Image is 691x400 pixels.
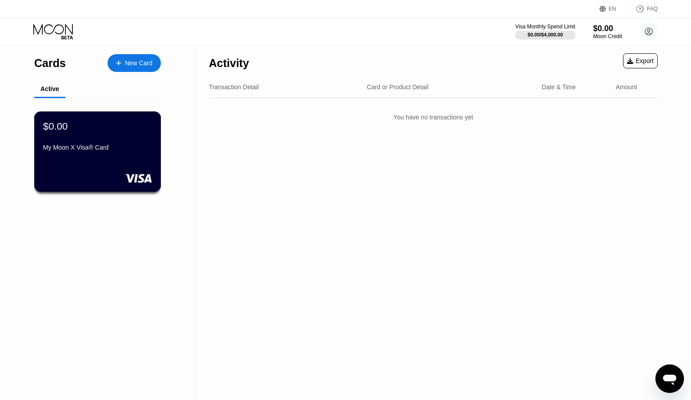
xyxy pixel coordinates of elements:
div: Moon Credit [593,33,622,40]
div: My Moon X Visa® Card [43,144,152,151]
div: $0.00 [43,120,68,132]
div: Active [40,85,59,92]
div: $0.00My Moon X Visa® Card [35,112,160,191]
div: $0.00 [593,24,622,33]
div: Export [627,57,654,64]
div: Visa Monthly Spend Limit [515,24,575,30]
div: Date & Time [542,83,576,91]
div: New Card [125,59,152,67]
div: $0.00 / $4,000.00 [527,32,563,37]
iframe: Button to launch messaging window [655,364,684,393]
div: EN [609,6,616,12]
div: Activity [209,57,249,70]
div: EN [599,4,627,13]
div: Export [623,53,658,68]
div: Transaction Detail [209,83,259,91]
div: FAQ [647,6,658,12]
div: FAQ [627,4,658,13]
div: New Card [108,54,161,72]
div: Cards [34,57,66,70]
div: Amount [616,83,637,91]
div: $0.00Moon Credit [593,24,622,40]
div: Visa Monthly Spend Limit$0.00/$4,000.00 [515,24,575,40]
div: You have no transactions yet [209,105,658,130]
div: Card or Product Detail [367,83,429,91]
